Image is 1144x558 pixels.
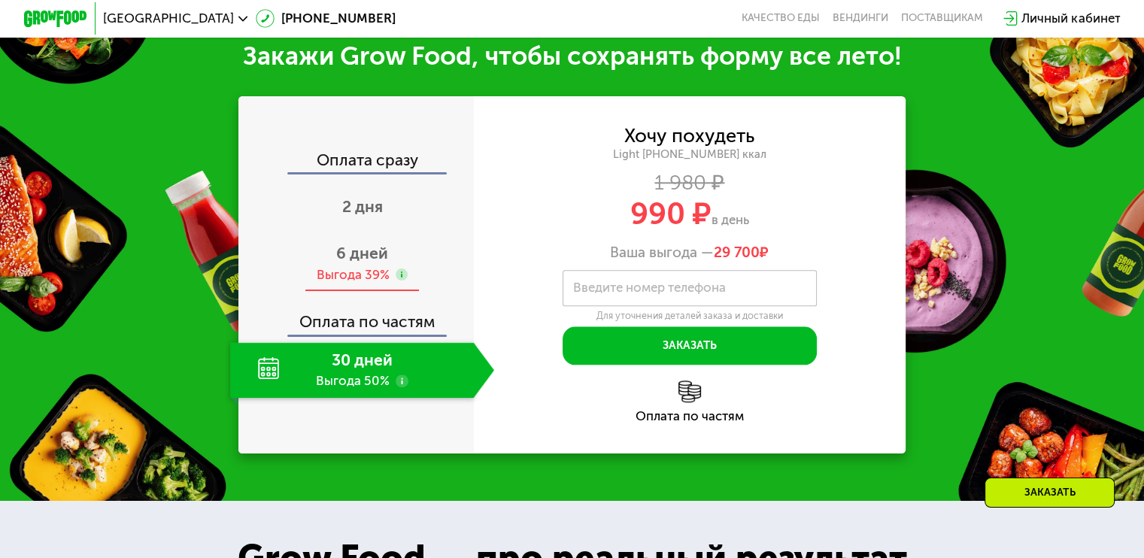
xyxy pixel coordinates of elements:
a: Вендинги [833,12,888,25]
span: 2 дня [342,197,383,216]
div: Для уточнения деталей заказа и доставки [563,310,817,322]
div: Оплата по частям [474,410,906,423]
div: Оплата по частям [240,298,474,335]
span: [GEOGRAPHIC_DATA] [103,12,234,25]
span: в день [712,212,749,227]
div: Личный кабинет [1021,9,1120,28]
span: ₽ [714,244,769,261]
div: поставщикам [901,12,983,25]
div: Выгода 39% [316,266,389,284]
a: Качество еды [742,12,820,25]
div: Оплата сразу [240,152,474,172]
div: Light [PHONE_NUMBER] ккал [474,147,906,162]
label: Введите номер телефона [573,284,726,293]
a: [PHONE_NUMBER] [256,9,396,28]
div: Заказать [985,478,1115,508]
div: 1 980 ₽ [474,174,906,191]
div: Ваша выгода — [474,244,906,261]
div: Хочу похудеть [624,127,754,144]
button: Заказать [563,326,817,365]
span: 29 700 [714,244,760,261]
span: 990 ₽ [630,196,712,232]
span: 6 дней [336,244,388,262]
img: l6xcnZfty9opOoJh.png [678,381,701,403]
